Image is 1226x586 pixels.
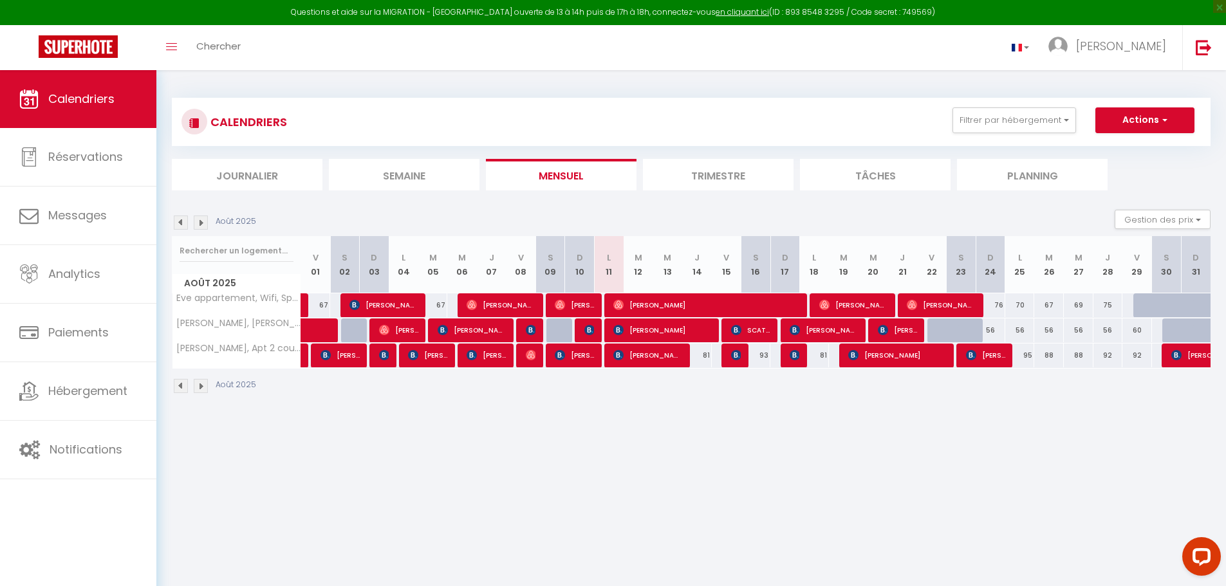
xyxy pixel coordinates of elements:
[447,236,477,293] th: 06
[1095,107,1194,133] button: Actions
[48,207,107,223] span: Messages
[878,318,917,342] span: [PERSON_NAME]
[790,343,799,367] span: [PERSON_NAME]
[418,293,448,317] div: 67
[1134,252,1140,264] abbr: V
[1064,293,1093,317] div: 69
[207,107,287,136] h3: CALENDRIERS
[1093,343,1123,367] div: 92
[1196,39,1212,55] img: logout
[1076,38,1166,54] span: [PERSON_NAME]
[859,236,888,293] th: 20
[438,318,506,342] span: [PERSON_NAME]
[1172,532,1226,586] iframe: LiveChat chat widget
[653,236,683,293] th: 13
[48,149,123,165] span: Réservations
[320,343,360,367] span: [PERSON_NAME]
[869,252,877,264] abbr: M
[782,252,788,264] abbr: D
[594,236,624,293] th: 11
[216,215,256,228] p: Août 2025
[555,293,594,317] span: [PERSON_NAME]
[976,293,1005,317] div: 76
[887,236,917,293] th: 21
[753,252,759,264] abbr: S
[966,343,1005,367] span: [PERSON_NAME]
[1122,343,1152,367] div: 92
[643,159,794,190] li: Trimestre
[1115,210,1211,229] button: Gestion des prix
[48,383,127,399] span: Hébergement
[1064,343,1093,367] div: 88
[957,159,1108,190] li: Planning
[1093,236,1123,293] th: 28
[929,252,934,264] abbr: V
[812,252,816,264] abbr: L
[987,252,994,264] abbr: D
[1181,236,1211,293] th: 31
[1064,236,1093,293] th: 27
[379,318,418,342] span: [PERSON_NAME]
[958,252,964,264] abbr: S
[1018,252,1022,264] abbr: L
[1164,252,1169,264] abbr: S
[1064,318,1093,342] div: 56
[301,293,331,317] div: 67
[39,35,118,58] img: Super Booking
[477,236,506,293] th: 07
[48,266,100,282] span: Analytics
[418,236,448,293] th: 05
[607,252,611,264] abbr: L
[682,236,712,293] th: 14
[180,239,293,262] input: Rechercher un logement...
[548,252,553,264] abbr: S
[976,236,1005,293] th: 24
[1122,236,1152,293] th: 29
[313,252,319,264] abbr: V
[731,343,741,367] span: [PERSON_NAME]
[770,236,800,293] th: 17
[1093,293,1123,317] div: 75
[342,252,348,264] abbr: S
[172,159,322,190] li: Journalier
[174,318,303,328] span: [PERSON_NAME], [PERSON_NAME], [PERSON_NAME], Discret
[741,236,770,293] th: 16
[402,252,405,264] abbr: L
[664,252,671,264] abbr: M
[577,252,583,264] abbr: D
[518,252,524,264] abbr: V
[731,318,770,342] span: SCAT [PERSON_NAME]
[741,343,770,367] div: 93
[489,252,494,264] abbr: J
[682,343,712,367] div: 81
[1093,318,1123,342] div: 56
[1034,343,1064,367] div: 88
[917,236,947,293] th: 22
[526,318,535,342] span: [PERSON_NAME]
[584,318,594,342] span: Mineur Ophélie
[174,293,303,303] span: Eve appartement, Wifi, Spacieux
[907,293,976,317] span: [PERSON_NAME]
[371,252,377,264] abbr: D
[1193,252,1199,264] abbr: D
[1122,318,1152,342] div: 60
[486,159,636,190] li: Mensuel
[900,252,905,264] abbr: J
[613,343,682,367] span: [PERSON_NAME] Cea
[800,343,830,367] div: 81
[840,252,848,264] abbr: M
[565,236,595,293] th: 10
[330,236,360,293] th: 02
[694,252,700,264] abbr: J
[829,236,859,293] th: 19
[635,252,642,264] abbr: M
[467,343,506,367] span: [PERSON_NAME]
[379,343,389,367] span: [PERSON_NAME]
[723,252,729,264] abbr: V
[187,25,250,70] a: Chercher
[613,318,712,342] span: [PERSON_NAME]
[624,236,653,293] th: 12
[848,343,947,367] span: [PERSON_NAME]
[716,6,769,17] a: en cliquant ici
